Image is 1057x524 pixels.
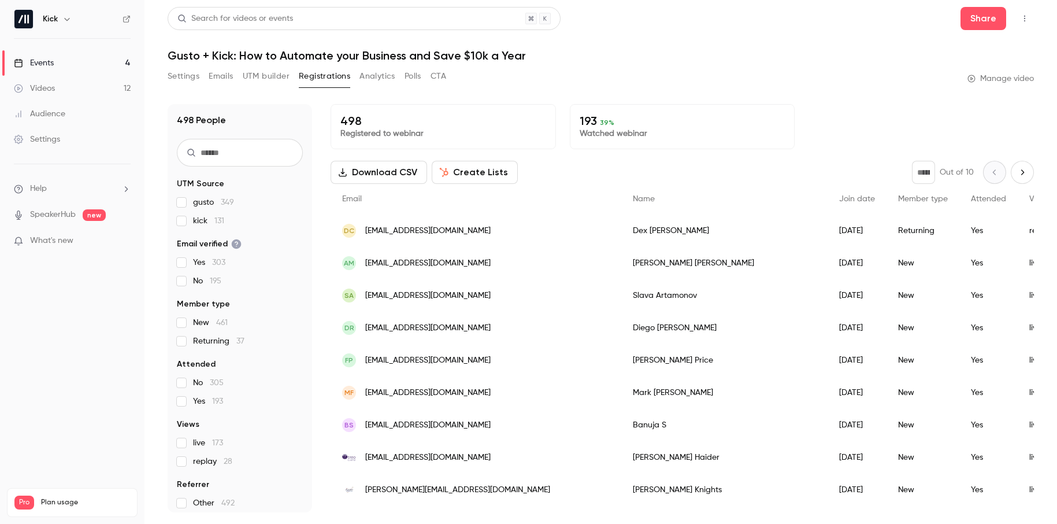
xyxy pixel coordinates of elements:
[600,119,614,127] span: 39 %
[580,114,785,128] p: 193
[887,247,959,279] div: New
[344,420,354,430] span: BS
[177,13,293,25] div: Search for videos or events
[193,377,224,389] span: No
[621,441,828,474] div: [PERSON_NAME] Haider
[168,67,199,86] button: Settings
[193,317,228,329] span: New
[342,454,356,462] img: treo.care
[959,279,1018,312] div: Yes
[342,195,362,203] span: Email
[887,474,959,506] div: New
[967,73,1034,84] a: Manage video
[365,452,491,464] span: [EMAIL_ADDRESS][DOMAIN_NAME]
[959,312,1018,344] div: Yes
[365,355,491,367] span: [EMAIL_ADDRESS][DOMAIN_NAME]
[887,409,959,441] div: New
[345,355,353,366] span: FP
[193,396,223,407] span: Yes
[30,235,73,247] span: What's new
[959,247,1018,279] div: Yes
[432,161,518,184] button: Create Lists
[828,409,887,441] div: [DATE]
[959,409,1018,441] div: Yes
[236,337,244,345] span: 37
[14,83,55,94] div: Videos
[221,499,235,507] span: 492
[960,7,1006,30] button: Share
[959,377,1018,409] div: Yes
[193,497,235,509] span: Other
[344,226,354,236] span: DC
[41,498,130,507] span: Plan usage
[30,209,76,221] a: SpeakerHub
[30,183,47,195] span: Help
[177,419,199,430] span: Views
[365,484,550,496] span: [PERSON_NAME][EMAIL_ADDRESS][DOMAIN_NAME]
[365,322,491,334] span: [EMAIL_ADDRESS][DOMAIN_NAME]
[621,377,828,409] div: Mark [PERSON_NAME]
[177,178,303,509] section: facet-groups
[365,257,491,270] span: [EMAIL_ADDRESS][DOMAIN_NAME]
[212,439,223,447] span: 173
[887,377,959,409] div: New
[971,195,1006,203] span: Attended
[209,67,233,86] button: Emails
[365,387,491,399] span: [EMAIL_ADDRESS][DOMAIN_NAME]
[365,419,491,431] span: [EMAIL_ADDRESS][DOMAIN_NAME]
[959,441,1018,474] div: Yes
[344,323,354,333] span: DR
[959,344,1018,377] div: Yes
[887,441,959,474] div: New
[365,225,491,237] span: [EMAIL_ADDRESS][DOMAIN_NAME]
[828,215,887,247] div: [DATE]
[621,409,828,441] div: Banuja S
[887,312,959,344] div: New
[193,437,223,449] span: live
[887,215,959,247] div: Returning
[365,290,491,302] span: [EMAIL_ADDRESS][DOMAIN_NAME]
[193,335,244,347] span: Returning
[177,479,209,490] span: Referrer
[83,209,106,221] span: new
[621,312,828,344] div: Diego [PERSON_NAME]
[828,441,887,474] div: [DATE]
[1011,161,1034,184] button: Next page
[828,247,887,279] div: [DATE]
[344,258,354,268] span: AM
[621,215,828,247] div: Dex [PERSON_NAME]
[359,67,395,86] button: Analytics
[633,195,655,203] span: Name
[431,67,446,86] button: CTA
[14,183,131,195] li: help-dropdown-opener
[168,49,1034,62] h1: Gusto + Kick: How to Automate your Business and Save $10k a Year
[1029,195,1051,203] span: Views
[212,397,223,405] span: 193
[177,178,224,190] span: UTM Source
[193,257,225,268] span: Yes
[221,198,234,206] span: 349
[621,344,828,377] div: [PERSON_NAME] Price
[14,108,65,120] div: Audience
[621,474,828,506] div: [PERSON_NAME] Knights
[828,279,887,312] div: [DATE]
[959,474,1018,506] div: Yes
[43,13,58,25] h6: Kick
[177,113,226,127] h1: 498 People
[344,290,354,301] span: SA
[216,319,228,327] span: 461
[177,238,242,250] span: Email verified
[828,344,887,377] div: [DATE]
[580,128,785,139] p: Watched webinar
[898,195,948,203] span: Member type
[210,277,221,285] span: 195
[193,275,221,287] span: No
[193,215,224,227] span: kick
[299,67,350,86] button: Registrations
[177,298,230,310] span: Member type
[14,10,33,28] img: Kick
[828,312,887,344] div: [DATE]
[405,67,421,86] button: Polls
[344,388,354,398] span: MF
[14,134,60,145] div: Settings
